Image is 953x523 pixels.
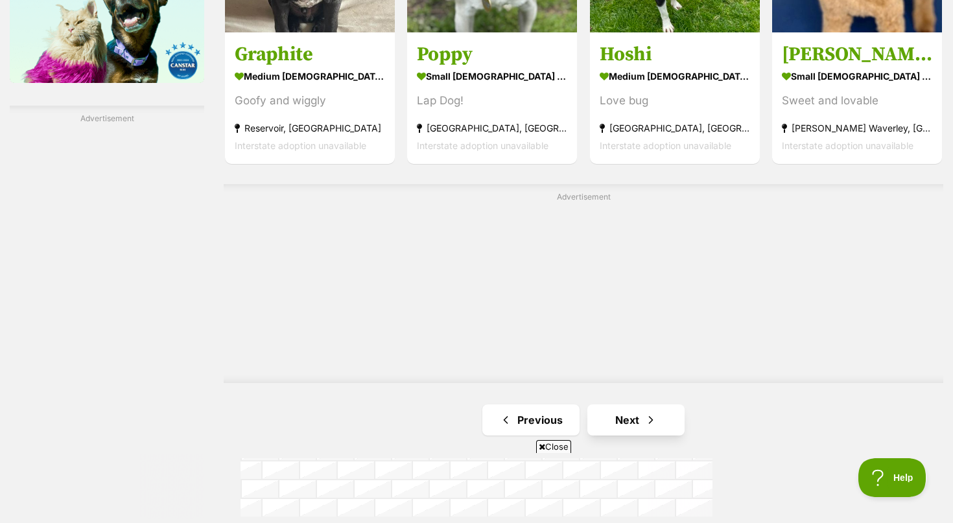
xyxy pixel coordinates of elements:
span: Close [536,440,571,453]
div: Love bug [600,91,750,109]
h3: [PERSON_NAME] [782,41,932,66]
div: Advertisement [224,184,943,383]
h3: Poppy [417,41,567,66]
h3: Graphite [235,41,385,66]
strong: medium [DEMOGRAPHIC_DATA] Dog [235,66,385,85]
strong: small [DEMOGRAPHIC_DATA] Dog [417,66,567,85]
iframe: Advertisement [269,208,898,370]
h3: Hoshi [600,41,750,66]
span: Interstate adoption unavailable [782,139,913,150]
iframe: Advertisement [241,458,712,517]
a: Hoshi medium [DEMOGRAPHIC_DATA] Dog Love bug [GEOGRAPHIC_DATA], [GEOGRAPHIC_DATA] Interstate adop... [590,32,760,163]
strong: medium [DEMOGRAPHIC_DATA] Dog [600,66,750,85]
div: Sweet and lovable [782,91,932,109]
strong: [PERSON_NAME] Waverley, [GEOGRAPHIC_DATA] [782,119,932,136]
div: Lap Dog! [417,91,567,109]
a: Next page [587,404,685,436]
strong: [GEOGRAPHIC_DATA], [GEOGRAPHIC_DATA] [417,119,567,136]
a: Poppy small [DEMOGRAPHIC_DATA] Dog Lap Dog! [GEOGRAPHIC_DATA], [GEOGRAPHIC_DATA] Interstate adopt... [407,32,577,163]
div: Goofy and wiggly [235,91,385,109]
span: Interstate adoption unavailable [235,139,366,150]
strong: Reservoir, [GEOGRAPHIC_DATA] [235,119,385,136]
a: Graphite medium [DEMOGRAPHIC_DATA] Dog Goofy and wiggly Reservoir, [GEOGRAPHIC_DATA] Interstate a... [225,32,395,163]
strong: [GEOGRAPHIC_DATA], [GEOGRAPHIC_DATA] [600,119,750,136]
strong: small [DEMOGRAPHIC_DATA] Dog [782,66,932,85]
span: Interstate adoption unavailable [600,139,731,150]
iframe: Help Scout Beacon - Open [858,458,927,497]
span: Interstate adoption unavailable [417,139,548,150]
a: [PERSON_NAME] small [DEMOGRAPHIC_DATA] Dog Sweet and lovable [PERSON_NAME] Waverley, [GEOGRAPHIC_... [772,32,942,163]
nav: Pagination [224,404,943,436]
iframe: Advertisement [10,130,204,518]
a: Previous page [482,404,580,436]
